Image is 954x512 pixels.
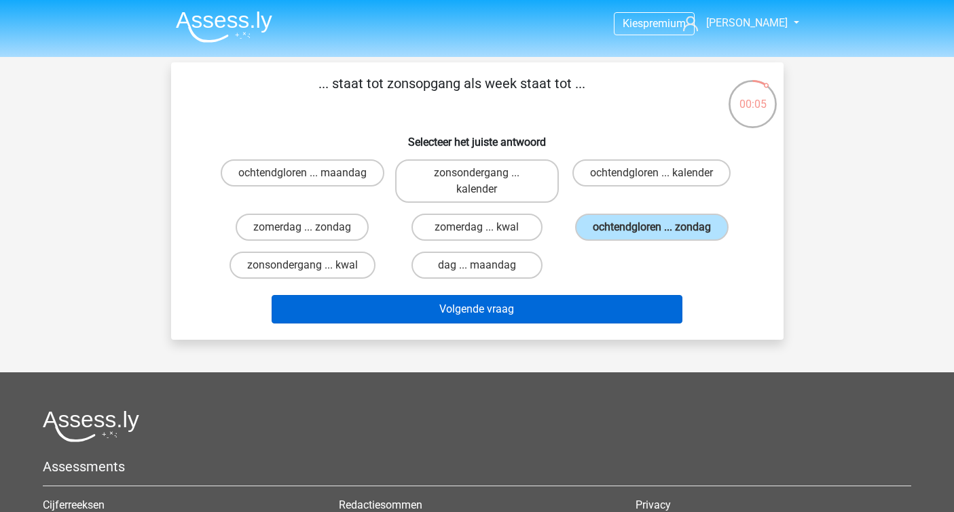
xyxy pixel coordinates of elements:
p: ... staat tot zonsopgang als week staat tot ... [193,73,711,114]
label: zonsondergang ... kwal [230,252,375,279]
h5: Assessments [43,458,911,475]
a: Cijferreeksen [43,498,105,511]
button: Volgende vraag [272,295,682,323]
a: Redactiesommen [339,498,422,511]
label: ochtendgloren ... maandag [221,159,384,186]
label: dag ... maandag [411,252,543,279]
h6: Selecteer het juiste antwoord [193,125,762,149]
label: zonsondergang ... kalender [395,159,559,203]
img: Assessly logo [43,410,139,442]
a: [PERSON_NAME] [678,15,789,31]
label: ochtendgloren ... kalender [572,159,731,186]
label: ochtendgloren ... zondag [575,214,729,241]
img: Assessly [176,11,272,43]
span: premium [643,17,686,30]
span: Kies [623,17,643,30]
label: zomerdag ... zondag [236,214,369,241]
div: 00:05 [727,79,778,113]
span: [PERSON_NAME] [706,16,788,29]
a: Privacy [636,498,671,511]
a: Kiespremium [614,14,694,33]
label: zomerdag ... kwal [411,214,543,241]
